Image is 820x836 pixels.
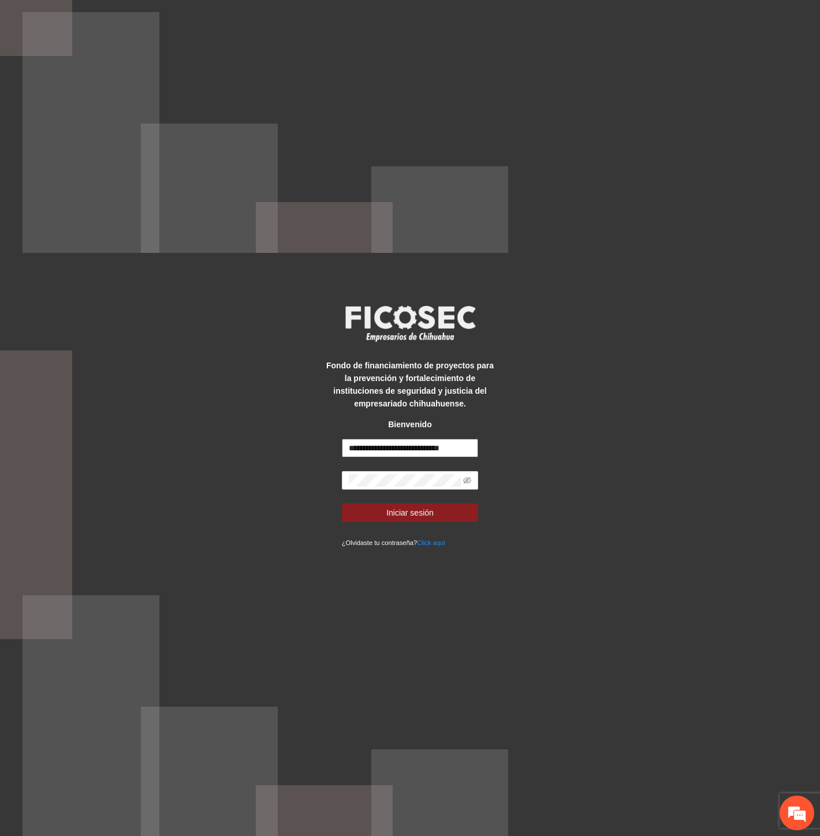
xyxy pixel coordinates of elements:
img: logo [338,302,482,345]
small: ¿Olvidaste tu contraseña? [342,539,445,546]
strong: Fondo de financiamiento de proyectos para la prevención y fortalecimiento de instituciones de seg... [326,361,494,408]
div: Minimizar ventana de chat en vivo [189,6,217,33]
button: Iniciar sesión [342,503,479,522]
a: Click aqui [417,539,445,546]
span: Estamos en línea. [67,154,159,271]
span: eye-invisible [463,476,471,484]
div: Chatee con nosotros ahora [60,59,194,74]
span: Iniciar sesión [386,506,434,519]
strong: Bienvenido [388,420,431,429]
textarea: Escriba su mensaje y pulse “Intro” [6,315,220,356]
